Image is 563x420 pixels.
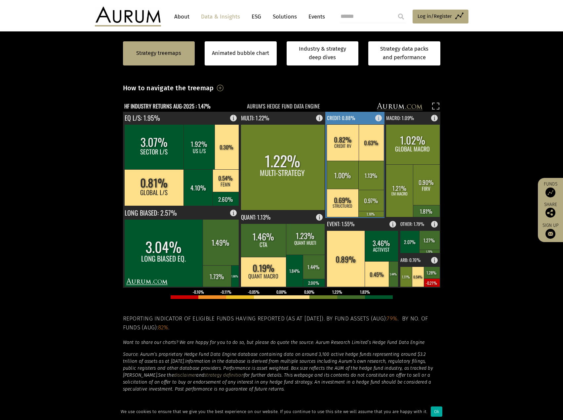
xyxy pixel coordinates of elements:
[123,352,426,364] em: Source: Aurum’s proprietary Hedge Fund Data Engine database containing data on around 3,100 activ...
[123,372,431,392] em: for further details. This webpage and its contents do not constitute an offer to sell or a solici...
[541,223,560,239] a: Sign up
[545,208,555,218] img: Share this post
[248,11,264,23] a: ESG
[123,315,440,332] h5: Reporting indicator of eligible funds having reported (as at [DATE]). By fund assets (Aug): . By ...
[541,181,560,197] a: Funds
[431,406,442,417] div: Ok
[545,188,555,197] img: Access Funds
[418,12,452,20] span: Log in/Register
[287,41,359,65] a: Industry & strategy deep dives
[204,372,244,378] a: strategy definition
[123,358,433,378] em: Information in the database is derived from multiple sources including Aurum’s own research, regu...
[305,11,325,23] a: Events
[413,10,468,23] a: Log in/Register
[123,340,425,345] em: Want to share our charts? We are happy for you to do so, but please do quote the source: Aurum Re...
[158,324,169,331] span: 82%
[123,82,214,94] h3: How to navigate the treemap
[269,11,300,23] a: Solutions
[541,202,560,218] div: Share
[394,10,408,23] input: Submit
[196,372,204,378] em: and
[171,11,193,23] a: About
[545,229,555,239] img: Sign up to our newsletter
[212,49,269,58] a: Animated bubble chart
[387,315,397,322] span: 79%
[136,49,181,58] a: Strategy treemaps
[95,7,161,26] img: Aurum
[174,372,196,378] a: disclaimer
[198,11,243,23] a: Data & Insights
[368,41,440,65] a: Strategy data packs and performance
[158,372,174,378] em: See the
